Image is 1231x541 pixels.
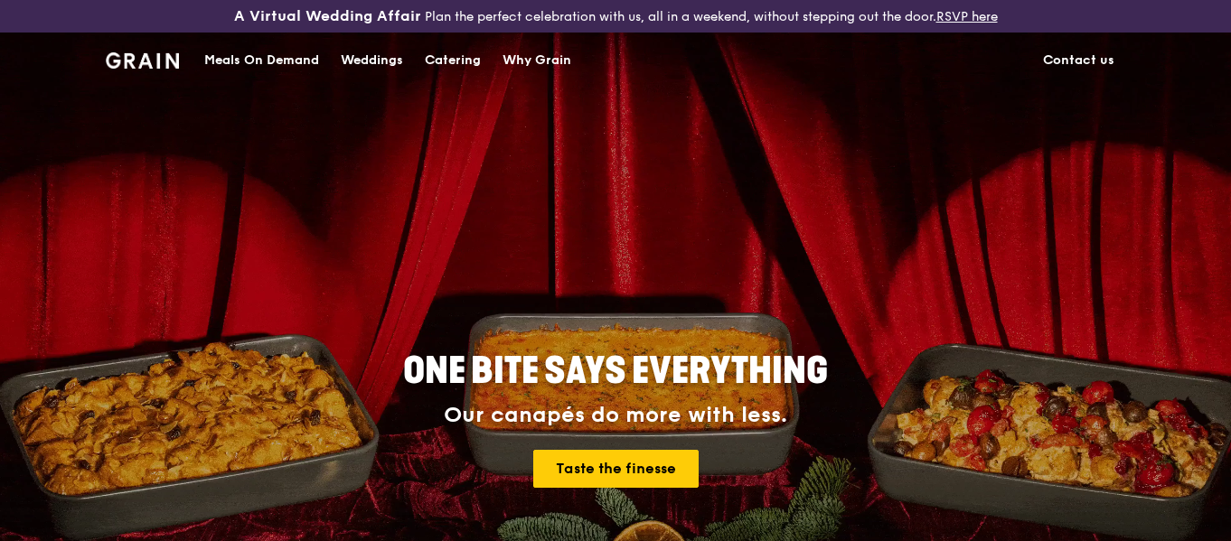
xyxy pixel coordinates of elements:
[936,9,998,24] a: RSVP here
[403,350,828,393] span: ONE BITE SAYS EVERYTHING
[106,52,179,69] img: Grain
[330,33,414,88] a: Weddings
[533,450,699,488] a: Taste the finesse
[205,7,1026,25] div: Plan the perfect celebration with us, all in a weekend, without stepping out the door.
[492,33,582,88] a: Why Grain
[414,33,492,88] a: Catering
[503,33,571,88] div: Why Grain
[234,7,421,25] h3: A Virtual Wedding Affair
[290,403,941,428] div: Our canapés do more with less.
[425,33,481,88] div: Catering
[204,33,319,88] div: Meals On Demand
[341,33,403,88] div: Weddings
[1032,33,1125,88] a: Contact us
[106,32,179,86] a: GrainGrain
